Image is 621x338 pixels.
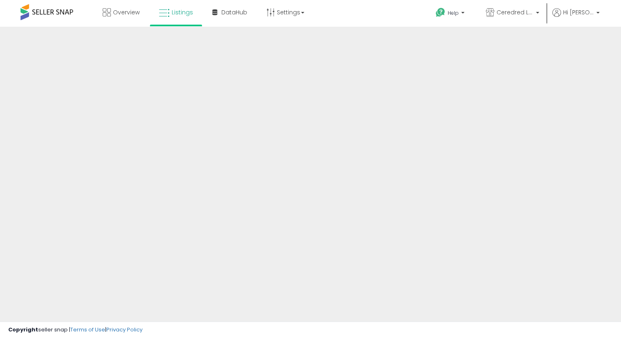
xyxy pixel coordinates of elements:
span: Overview [113,8,140,16]
span: Ceredred LLC - [GEOGRAPHIC_DATA] [497,8,534,16]
a: Privacy Policy [106,326,143,333]
a: Hi [PERSON_NAME] [552,8,600,27]
a: Terms of Use [70,326,105,333]
a: Help [429,1,473,27]
div: seller snap | | [8,326,143,334]
span: Hi [PERSON_NAME] [563,8,594,16]
span: Help [448,9,459,16]
strong: Copyright [8,326,38,333]
i: Get Help [435,7,446,18]
span: Listings [172,8,193,16]
span: DataHub [221,8,247,16]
